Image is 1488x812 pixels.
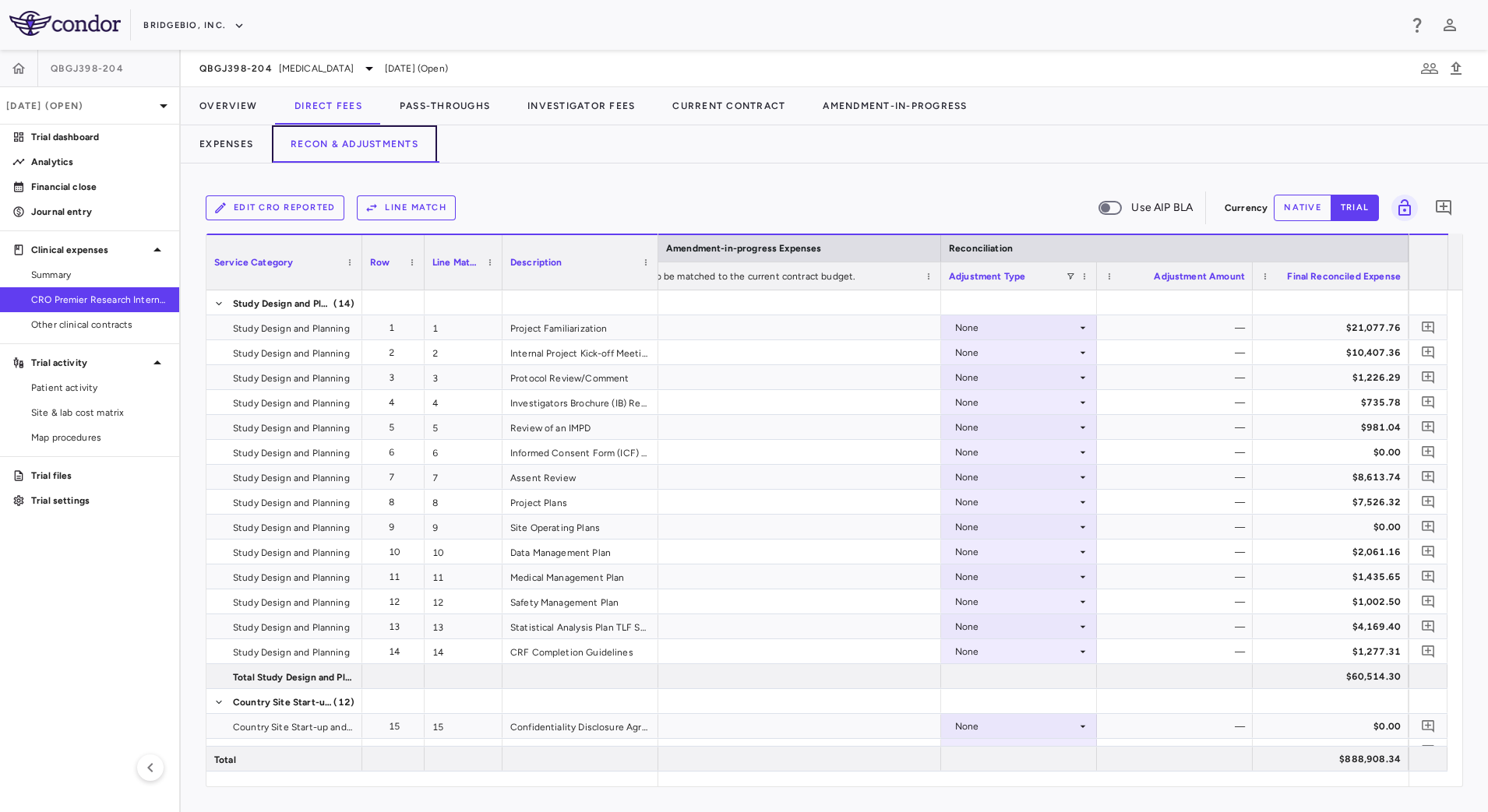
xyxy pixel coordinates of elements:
[6,99,154,113] p: [DATE] (Open)
[370,257,390,268] span: Row
[1111,540,1245,564] div: —
[502,639,658,663] div: CRF Completion Guidelines
[376,540,417,564] div: 10
[181,87,276,125] button: Overview
[955,540,1077,564] div: None
[1267,365,1401,390] div: $1,226.29
[1267,465,1401,490] div: $8,613.74
[502,614,658,638] div: Statistical Analysis Plan TLF Shells
[1421,619,1436,634] svg: Add comment
[1267,315,1401,340] div: $21,077.76
[425,315,502,339] div: 1
[1111,315,1245,340] div: —
[1418,491,1439,512] button: Add comment
[1267,440,1401,465] div: $0.00
[502,340,658,364] div: Internal Project Kick-off Meeting
[502,415,658,439] div: Review of an IMPD
[1111,415,1245,440] div: —
[1385,195,1418,221] span: You do not have permission to lock or unlock grids
[9,11,121,36] img: logo-full-SnFGN8VE.png
[1111,564,1245,589] div: —
[1154,271,1245,282] span: Adjustment Amount
[425,714,502,738] div: 15
[376,714,417,739] div: 15
[1267,415,1401,440] div: $981.04
[502,440,658,464] div: Informed Consent Form (ICF) Review
[1111,490,1245,515] div: —
[654,87,804,125] button: Current Contract
[1267,639,1401,664] div: $1,277.31
[31,268,167,282] span: Summary
[1267,614,1401,639] div: $4,169.40
[31,431,167,445] span: Map procedures
[376,315,417,340] div: 1
[357,195,456,220] button: Line Match
[1418,541,1439,562] button: Add comment
[31,155,167,169] p: Analytics
[425,564,502,589] div: 11
[376,639,417,664] div: 14
[502,739,658,763] div: Country Start-up
[1131,199,1193,216] span: Use AIP BLA
[955,564,1077,589] div: None
[381,87,509,125] button: Pass-Throughs
[376,465,417,490] div: 7
[233,615,350,640] span: Study Design and Planning
[1421,420,1436,434] svg: Add comment
[1421,743,1436,758] svg: Add comment
[425,465,502,489] div: 7
[31,205,167,219] p: Journal entry
[376,589,417,614] div: 12
[1421,445,1436,459] svg: Add comment
[425,340,502,364] div: 2
[233,515,350,540] span: Study Design and Planning
[502,714,658,738] div: Confidentiality Disclosure Agreements
[233,316,350,341] span: Study Design and Planning
[502,490,658,514] div: Project Plans
[376,440,417,465] div: 6
[1267,589,1401,614] div: $1,002.50
[233,640,350,665] span: Study Design and Planning
[425,739,502,763] div: 16
[1111,515,1245,540] div: —
[955,589,1077,614] div: None
[1267,540,1401,564] div: $2,061.16
[1267,714,1401,739] div: $0.00
[425,415,502,439] div: 5
[955,415,1077,440] div: None
[214,747,236,772] span: Total
[233,466,350,490] span: Study Design and Planning
[1111,714,1245,739] div: —
[425,390,502,414] div: 4
[376,564,417,589] div: 11
[1421,494,1436,509] svg: Add comment
[233,740,353,765] span: Country Site Start-up and Submissions
[376,490,417,515] div: 8
[666,243,822,254] span: Amendment-in-progress Expenses
[376,415,417,440] div: 5
[425,490,502,514] div: 8
[233,341,350,366] span: Study Design and Planning
[233,441,350,466] span: Study Design and Planning
[233,565,350,590] span: Study Design and Planning
[1111,365,1245,390] div: —
[1111,390,1245,415] div: —
[199,62,273,75] span: QBGJ398-204
[1111,340,1245,365] div: —
[181,125,272,163] button: Expenses
[509,87,654,125] button: Investigator Fees
[1267,490,1401,515] div: $7,526.32
[333,291,354,316] span: (14)
[425,639,502,663] div: 14
[1421,345,1436,360] svg: Add comment
[955,340,1077,365] div: None
[1418,342,1439,363] button: Add comment
[425,365,502,389] div: 3
[31,469,167,483] p: Trial files
[1287,271,1401,282] span: Final Reconciled Expense
[1421,644,1436,659] svg: Add comment
[1418,367,1439,388] button: Add comment
[955,614,1077,639] div: None
[1418,740,1439,761] button: Add comment
[502,315,658,339] div: Project Familiarization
